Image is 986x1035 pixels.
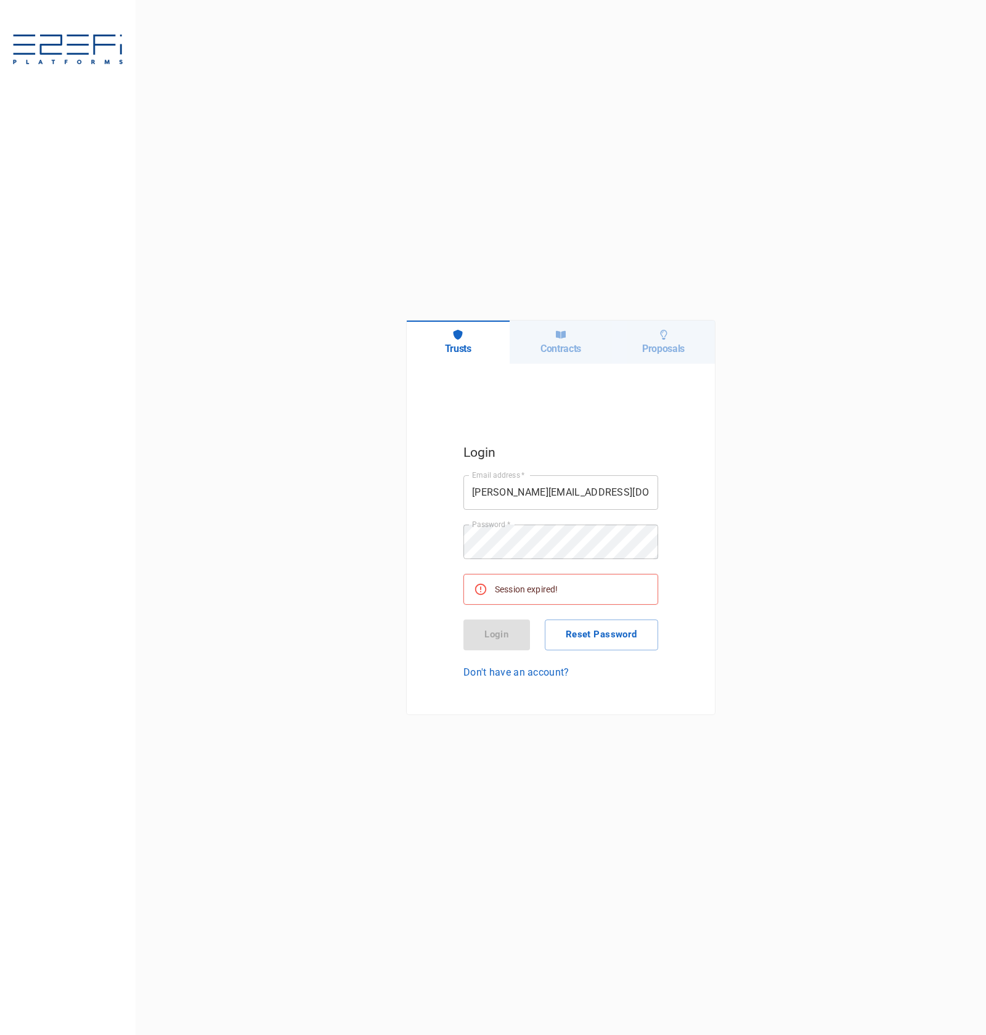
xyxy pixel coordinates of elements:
[545,620,658,650] button: Reset Password
[463,442,658,463] h5: Login
[495,578,558,600] div: Session expired!
[642,343,685,354] h6: Proposals
[463,665,658,679] a: Don't have an account?
[445,343,471,354] h6: Trusts
[12,35,123,67] img: svg%3e
[540,343,581,354] h6: Contracts
[472,519,510,530] label: Password
[472,470,525,480] label: Email address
